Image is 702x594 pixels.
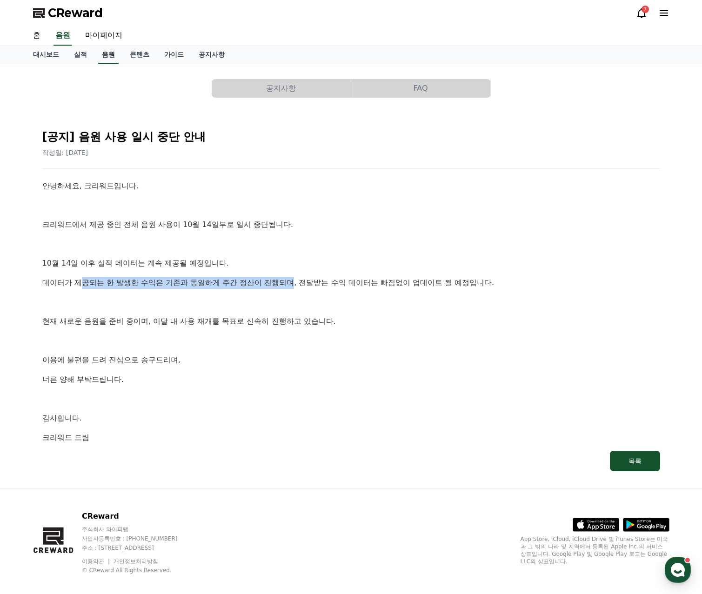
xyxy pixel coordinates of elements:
p: CReward [82,511,195,522]
p: 너른 양해 부탁드립니다. [42,374,660,386]
p: 주소 : [STREET_ADDRESS] [82,544,195,552]
a: 대시보드 [26,46,67,64]
a: 마이페이지 [78,26,130,46]
a: 홈 [26,26,48,46]
a: 음원 [98,46,119,64]
p: 주식회사 와이피랩 [82,526,195,533]
h2: [공지] 음원 사용 일시 중단 안내 [42,129,660,144]
span: CReward [48,6,103,20]
a: 가이드 [157,46,191,64]
a: 7 [636,7,647,19]
a: 콘텐츠 [122,46,157,64]
p: 사업자등록번호 : [PHONE_NUMBER] [82,535,195,542]
a: 설정 [120,295,179,318]
span: 작성일: [DATE] [42,149,88,156]
p: 안녕하세요, 크리워드입니다. [42,180,660,192]
p: 감사합니다. [42,412,660,424]
a: 이용약관 [82,558,111,565]
a: 음원 [53,26,72,46]
a: 실적 [67,46,94,64]
div: 7 [642,6,649,13]
p: App Store, iCloud, iCloud Drive 및 iTunes Store는 미국과 그 밖의 나라 및 지역에서 등록된 Apple Inc.의 서비스 상표입니다. Goo... [521,535,669,565]
span: 대화 [85,309,96,317]
p: © CReward All Rights Reserved. [82,567,195,574]
a: 공지사항 [191,46,232,64]
p: 크리워드에서 제공 중인 전체 음원 사용이 10월 14일부로 일시 중단됩니다. [42,219,660,231]
a: 홈 [3,295,61,318]
a: CReward [33,6,103,20]
p: 10월 14일 이후 실적 데이터는 계속 제공될 예정입니다. [42,257,660,269]
span: 홈 [29,309,35,316]
div: 목록 [628,456,642,466]
p: 데이터가 제공되는 한 발생한 수익은 기존과 동일하게 주간 정산이 진행되며, 전달받는 수익 데이터는 빠짐없이 업데이트 될 예정입니다. [42,277,660,289]
button: FAQ [351,79,490,98]
p: 크리워드 드림 [42,432,660,444]
p: 현재 새로운 음원을 준비 중이며, 이달 내 사용 재개를 목표로 신속히 진행하고 있습니다. [42,315,660,327]
a: 대화 [61,295,120,318]
button: 목록 [610,451,660,471]
a: 목록 [42,451,660,471]
span: 설정 [144,309,155,316]
button: 공지사항 [212,79,351,98]
p: 이용에 불편을 드려 진심으로 송구드리며, [42,354,660,366]
a: 개인정보처리방침 [114,558,158,565]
